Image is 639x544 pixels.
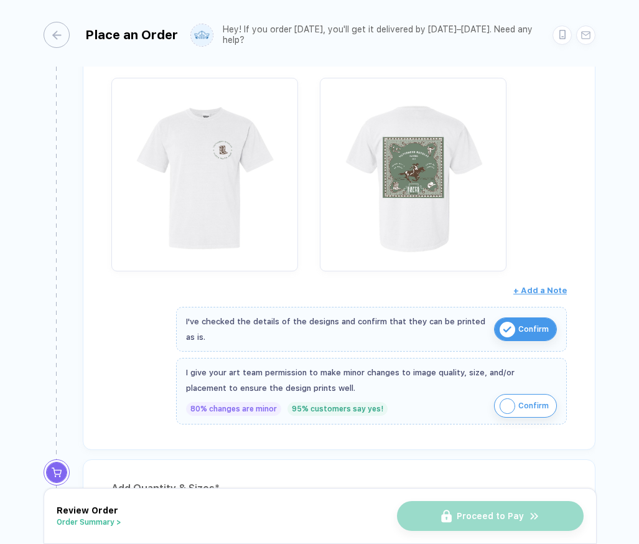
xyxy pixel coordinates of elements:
button: iconConfirm [494,394,557,418]
span: + Add a Note [513,286,567,295]
img: 35ab6aef-5dae-4670-91bd-941725ed7cbf_nt_back_1755647959781.jpg [326,84,500,258]
div: Place an Order [85,27,178,42]
span: Confirm [518,319,549,339]
img: 35ab6aef-5dae-4670-91bd-941725ed7cbf_nt_front_1755647959778.jpg [118,84,292,258]
span: Confirm [518,396,549,416]
button: Order Summary > [57,518,121,527]
div: Hey! If you order [DATE], you'll get it delivered by [DATE]–[DATE]. Need any help? [223,24,534,45]
img: icon [500,322,515,337]
img: user profile [191,24,213,46]
img: icon [500,398,515,414]
button: iconConfirm [494,317,557,341]
div: Add Quantity & Sizes [111,479,567,499]
button: + Add a Note [513,281,567,301]
div: I've checked the details of the designs and confirm that they can be printed as is. [186,314,488,345]
div: 95% customers say yes! [287,402,388,416]
div: I give your art team permission to make minor changes to image quality, size, and/or placement to... [186,365,557,396]
span: Review Order [57,505,118,515]
div: 80% changes are minor [186,402,281,416]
